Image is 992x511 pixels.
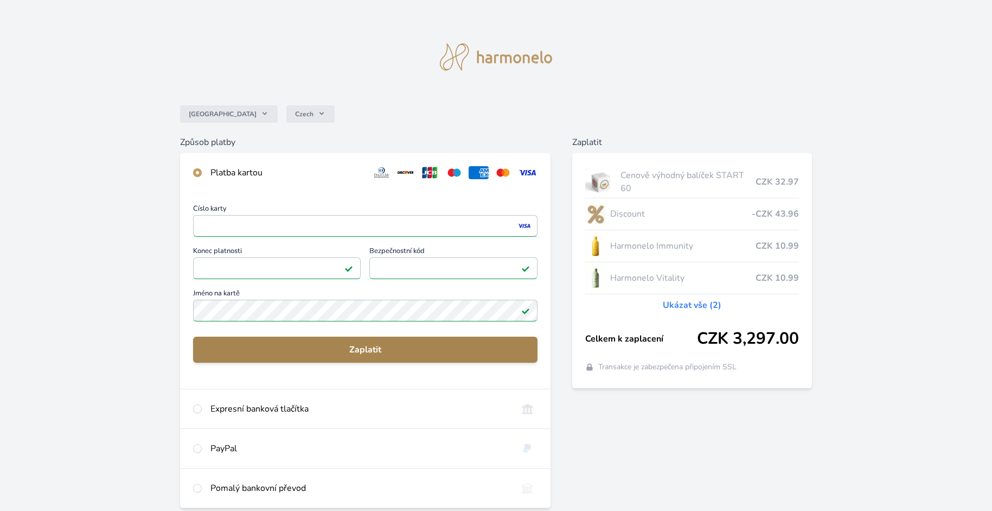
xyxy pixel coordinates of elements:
img: diners.svg [372,166,392,179]
a: Ukázat vše (2) [663,299,721,312]
div: PayPal [210,442,509,455]
img: onlineBanking_CZ.svg [517,402,537,415]
span: Konec platnosti [193,248,361,257]
span: Číslo karty [193,205,538,215]
span: Czech [295,110,313,118]
div: Expresní banková tlačítka [210,402,509,415]
img: jcb.svg [420,166,440,179]
span: Cenově výhodný balíček START 60 [620,169,756,195]
img: Platné pole [521,306,530,315]
img: IMMUNITY_se_stinem_x-lo.jpg [585,232,606,260]
button: Czech [286,105,335,123]
img: CLEAN_VITALITY_se_stinem_x-lo.jpg [585,264,606,292]
img: Platné pole [521,264,530,273]
div: Pomalý bankovní převod [210,482,509,495]
span: Harmonelo Vitality [610,272,756,285]
input: Jméno na kartěPlatné pole [193,300,538,321]
img: Platné pole [344,264,353,273]
span: Discount [610,207,752,220]
img: logo.svg [440,43,553,71]
span: -CZK 43.96 [752,207,799,220]
span: CZK 10.99 [756,272,799,285]
span: Jméno na kartě [193,290,538,300]
h6: Způsob platby [180,136,551,149]
span: CZK 3,297.00 [697,329,799,349]
img: start.jpg [585,168,616,195]
span: Celkem k zaplacení [585,332,697,345]
span: Zaplatit [202,343,529,356]
iframe: Iframe pro datum vypršení platnosti [198,261,356,276]
span: Bezpečnostní kód [369,248,537,257]
h6: Zaplatit [572,136,812,149]
img: visa.svg [517,166,537,179]
button: [GEOGRAPHIC_DATA] [180,105,278,123]
div: Platba kartou [210,166,363,179]
img: discount-lo.png [585,200,606,228]
iframe: Iframe pro číslo karty [198,218,533,234]
img: maestro.svg [444,166,464,179]
img: bankTransfer_IBAN.svg [517,482,537,495]
span: Transakce je zabezpečena připojením SSL [598,362,737,373]
img: mc.svg [493,166,513,179]
img: amex.svg [469,166,489,179]
span: Harmonelo Immunity [610,239,756,253]
img: paypal.svg [517,442,537,455]
img: visa [517,221,532,231]
span: CZK 10.99 [756,239,799,253]
button: Zaplatit [193,337,538,363]
img: discover.svg [396,166,416,179]
span: CZK 32.97 [756,175,799,188]
span: [GEOGRAPHIC_DATA] [189,110,257,118]
iframe: Iframe pro bezpečnostní kód [374,261,533,276]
